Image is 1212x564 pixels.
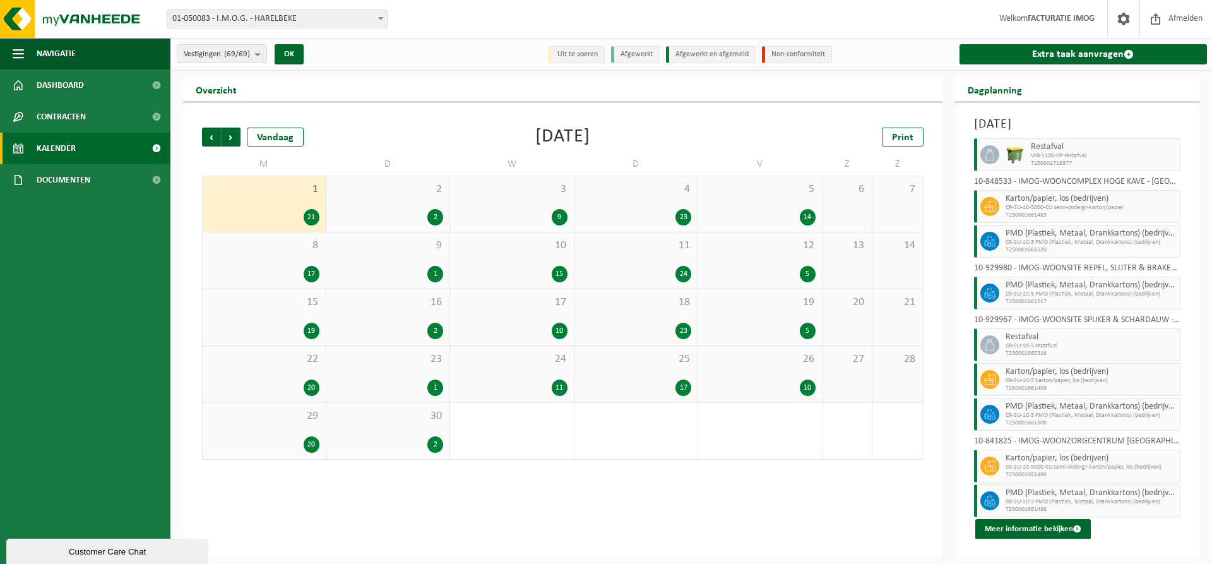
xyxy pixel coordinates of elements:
[456,183,567,196] span: 3
[552,323,567,339] div: 10
[427,380,443,396] div: 1
[1031,142,1177,152] span: Restafval
[1006,488,1177,498] span: PMD (Plastiek, Metaal, Drankkartons) (bedrijven)
[1006,342,1177,350] span: CR-SU-1C-5 restafval
[872,153,923,176] td: Z
[456,296,567,309] span: 17
[879,183,916,196] span: 7
[209,296,319,309] span: 15
[611,46,660,63] li: Afgewerkt
[427,266,443,282] div: 1
[1006,350,1177,357] span: T250001660316
[37,164,90,196] span: Documenten
[333,239,444,253] span: 9
[666,46,756,63] li: Afgewerkt en afgemeld
[1006,377,1177,385] span: CR-SU-1C-5 karton/papier, los (bedrijven)
[548,46,605,63] li: Uit te voeren
[829,183,866,196] span: 6
[333,183,444,196] span: 2
[209,409,319,423] span: 29
[535,128,590,147] div: [DATE]
[800,266,816,282] div: 5
[675,209,691,225] div: 23
[427,436,443,453] div: 2
[829,352,866,366] span: 27
[704,239,816,253] span: 12
[1006,229,1177,239] span: PMD (Plastiek, Metaal, Drankkartons) (bedrijven)
[829,239,866,253] span: 13
[456,352,567,366] span: 24
[955,77,1035,102] h2: Dagplanning
[304,209,319,225] div: 21
[823,153,873,176] td: Z
[304,380,319,396] div: 20
[800,380,816,396] div: 10
[209,239,319,253] span: 8
[37,69,84,101] span: Dashboard
[800,209,816,225] div: 14
[247,128,304,147] div: Vandaag
[675,380,691,396] div: 17
[698,153,823,176] td: V
[450,153,574,176] td: W
[1006,291,1177,298] span: CR-SU-1C-5 PMD (Plastiek, Metaal, Drankkartons) (bedrijven)
[704,352,816,366] span: 26
[1006,145,1025,164] img: WB-1100-HPE-GN-50
[974,177,1181,190] div: 10-848533 - IMOG-WOONCOMPLEX HOGE KAVE - [GEOGRAPHIC_DATA]
[222,128,241,147] span: Volgende
[959,44,1208,64] a: Extra taak aanvragen
[974,437,1181,450] div: 10-841825 - IMOG-WOONZORGCENTRUM [GEOGRAPHIC_DATA] - ZWEVEGEM
[167,10,387,28] span: 01-050083 - I.M.O.G. - HARELBEKE
[1006,367,1177,377] span: Karton/papier, los (bedrijven)
[304,266,319,282] div: 17
[1006,204,1177,212] span: CR-SU-1C-5000-CU semi-ondergr-karton/papier
[177,44,267,63] button: Vestigingen(69/69)
[333,409,444,423] span: 30
[183,77,249,102] h2: Overzicht
[581,296,692,309] span: 18
[552,209,567,225] div: 9
[1006,385,1177,392] span: T250001661499
[800,323,816,339] div: 5
[675,323,691,339] div: 23
[427,323,443,339] div: 2
[1006,453,1177,464] span: Karton/papier, los (bedrijven)
[974,316,1181,328] div: 10-929967 - IMOG-WOONSITE SPIJKER & SCHARDAUW - KUURNE
[1006,280,1177,291] span: PMD (Plastiek, Metaal, Drankkartons) (bedrijven)
[552,380,567,396] div: 11
[6,536,211,564] iframe: chat widget
[1006,464,1177,471] span: CR-SU-1C-5000-CU semi-ondergr-karton/papier, los (bedrijven)
[1006,419,1177,427] span: T250001661500
[574,153,699,176] td: D
[202,128,221,147] span: Vorige
[762,46,832,63] li: Non-conformiteit
[202,153,326,176] td: M
[581,183,692,196] span: 4
[427,209,443,225] div: 2
[275,44,304,64] button: OK
[333,352,444,366] span: 23
[304,323,319,339] div: 19
[37,38,76,69] span: Navigatie
[1031,152,1177,160] span: WB-1100-HP restafval
[37,133,76,164] span: Kalender
[704,296,816,309] span: 19
[1006,246,1177,254] span: T250001661520
[675,266,691,282] div: 24
[552,266,567,282] div: 15
[879,296,916,309] span: 21
[37,101,86,133] span: Contracten
[1006,212,1177,219] span: T250001661483
[704,183,816,196] span: 5
[326,153,451,176] td: D
[1006,471,1177,479] span: T250001661496
[581,239,692,253] span: 11
[1006,506,1177,513] span: T250001661498
[209,183,319,196] span: 1
[974,115,1181,134] h3: [DATE]
[974,264,1181,277] div: 10-929980 - IMOG-WOONSITE REPEL, SLIJTER & BRAKEL - KUURNE
[1031,160,1177,167] span: T250001718377
[333,296,444,309] span: 16
[892,133,913,143] span: Print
